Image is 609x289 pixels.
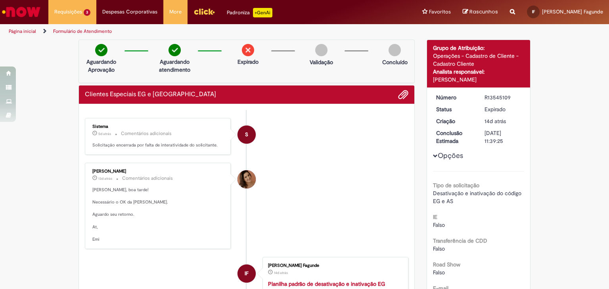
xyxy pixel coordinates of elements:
[389,44,401,56] img: img-circle-grey.png
[315,44,327,56] img: img-circle-grey.png
[95,44,107,56] img: check-circle-green.png
[98,176,112,181] time: 18/09/2025 17:22:56
[274,270,288,275] span: 14d atrás
[155,58,194,74] p: Aguardando atendimento
[193,6,215,17] img: click_logo_yellow_360x200.png
[463,8,498,16] a: Rascunhos
[532,9,535,14] span: IF
[469,8,498,15] span: Rascunhos
[102,8,157,16] span: Despesas Corporativas
[84,9,90,16] span: 3
[433,190,523,205] span: Desativação e inativação do código EG e AS
[253,8,272,17] p: +GenAi
[430,93,479,101] dt: Número
[92,142,224,148] p: Solicitação encerrada por falta de interatividade do solicitante.
[433,245,445,252] span: Falso
[430,117,479,125] dt: Criação
[53,28,112,34] a: Formulário de Atendimento
[433,269,445,276] span: Falso
[433,182,479,189] b: Tipo de solicitação
[485,117,521,125] div: 17/09/2025 17:39:24
[237,58,259,66] p: Expirado
[433,237,487,244] b: Transferência de CDD
[433,52,525,68] div: Operações - Cadastro de Cliente - Cadastro Cliente
[169,8,182,16] span: More
[542,8,603,15] span: [PERSON_NAME] Fagunde
[485,129,521,145] div: [DATE] 11:39:25
[382,58,408,66] p: Concluído
[169,44,181,56] img: check-circle-green.png
[485,118,506,125] span: 14d atrás
[433,68,525,76] div: Analista responsável:
[227,8,272,17] div: Padroniza
[92,169,224,174] div: [PERSON_NAME]
[122,175,173,182] small: Comentários adicionais
[433,261,460,268] b: Road Show
[92,124,224,129] div: Sistema
[98,131,111,136] span: 5d atrás
[274,270,288,275] time: 17/09/2025 17:38:32
[433,44,525,52] div: Grupo de Atribuição:
[237,170,256,188] div: Emiliane Dias De Souza
[92,187,224,243] p: [PERSON_NAME], boa tarde! Necessário o OK da [PERSON_NAME]. Aguardo seu retorno. At, Emi
[85,91,216,98] h2: Clientes Especiais EG e AS Histórico de tíquete
[98,176,112,181] span: 13d atrás
[9,28,36,34] a: Página inicial
[429,8,451,16] span: Favoritos
[121,130,172,137] small: Comentários adicionais
[433,221,445,228] span: Falso
[237,264,256,283] div: Isabella Lage Fagunde
[268,263,400,268] div: [PERSON_NAME] Fagunde
[433,213,437,221] b: IE
[485,118,506,125] time: 17/09/2025 17:39:24
[485,93,521,101] div: R13545109
[245,125,248,144] span: S
[398,89,408,100] button: Adicionar anexos
[245,264,249,283] span: IF
[98,131,111,136] time: 26/09/2025 15:22:57
[485,105,521,113] div: Expirado
[1,4,42,20] img: ServiceNow
[237,125,256,144] div: System
[54,8,82,16] span: Requisições
[82,58,121,74] p: Aguardando Aprovação
[430,129,479,145] dt: Conclusão Estimada
[6,24,400,39] ul: Trilhas de página
[242,44,254,56] img: remove.png
[310,58,333,66] p: Validação
[433,76,525,84] div: [PERSON_NAME]
[430,105,479,113] dt: Status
